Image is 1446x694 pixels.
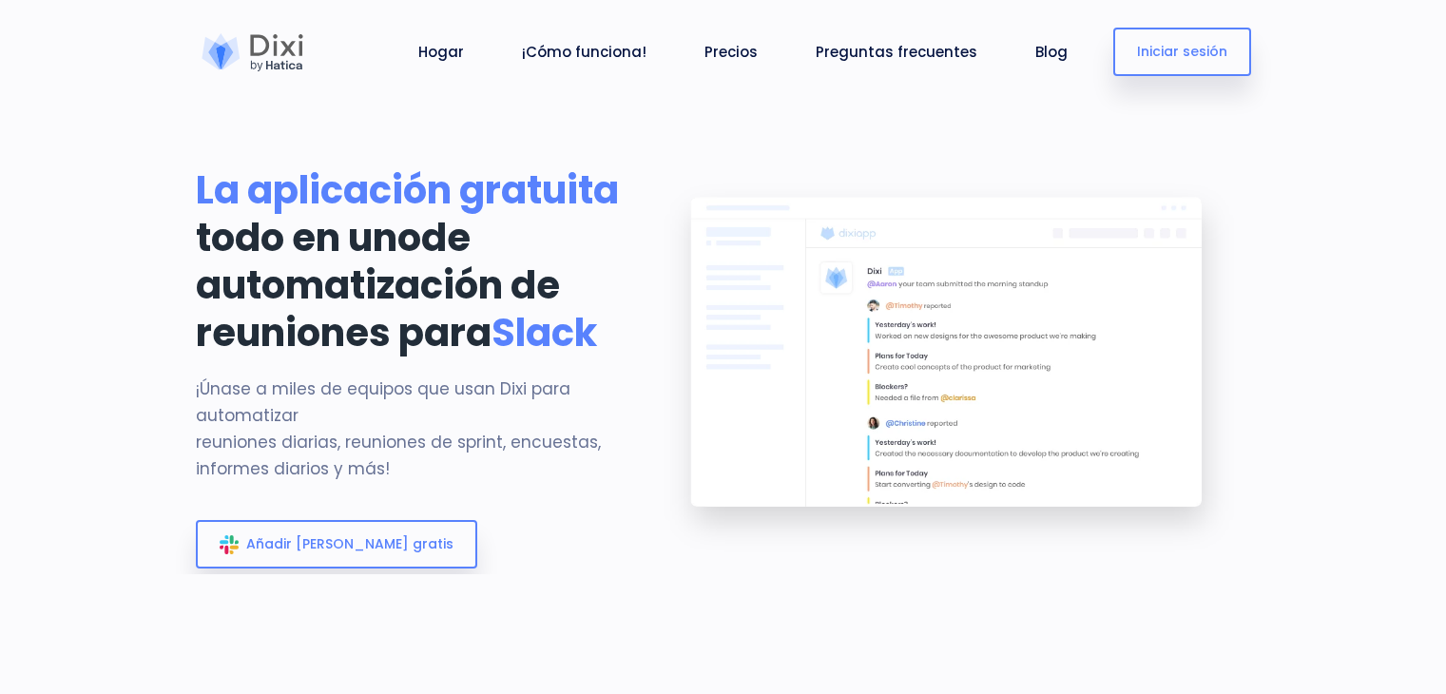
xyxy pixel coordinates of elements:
[514,41,654,63] a: ¡Cómo funciona!
[1028,41,1075,63] a: Blog
[522,42,646,62] font: ¡Cómo funciona!
[196,211,560,359] font: de automatización de reuniones para
[697,41,765,63] a: Precios
[1035,42,1068,62] font: Blog
[1113,28,1251,76] a: Iniciar sesión
[196,520,477,569] a: Añadir [PERSON_NAME] gratis
[418,42,464,62] font: Hogar
[704,42,758,62] font: Precios
[196,377,570,427] font: ¡Únase a miles de equipos que usan Dixi para automatizar
[220,535,239,554] img: slack_icon_color.svg
[808,41,985,63] a: Preguntas frecuentes
[196,211,421,264] font: todo en uno
[196,164,619,217] font: La aplicación gratuita
[492,306,597,359] font: Slack
[816,42,977,62] font: Preguntas frecuentes
[246,534,453,553] font: Añadir [PERSON_NAME] gratis
[647,166,1251,569] img: pancarta de aterrizaje
[411,41,472,63] a: Hogar
[1137,42,1227,61] font: Iniciar sesión
[196,431,601,480] font: reuniones diarias, reuniones de sprint, encuestas, informes diarios y más!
